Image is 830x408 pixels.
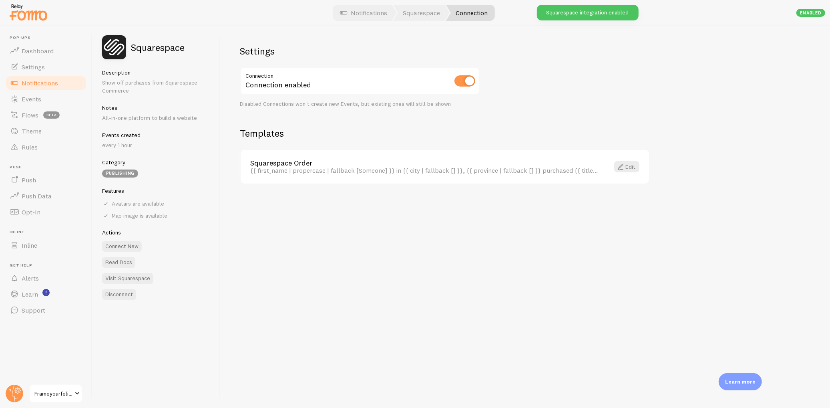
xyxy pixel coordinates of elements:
p: every 1 hour [102,141,211,149]
span: Flows [22,111,38,119]
a: Alerts [5,270,87,286]
span: Settings [22,63,45,71]
a: Flows beta [5,107,87,123]
span: Push Data [22,192,52,200]
a: Events [5,91,87,107]
a: Push [5,172,87,188]
span: Opt-In [22,208,40,216]
span: Theme [22,127,42,135]
a: Visit Squarespace [102,273,153,284]
a: Rules [5,139,87,155]
h5: Features [102,187,211,194]
span: Alerts [22,274,39,282]
a: Inline [5,237,87,253]
div: Publishing [102,170,138,178]
div: Disabled Connections won't create new Events, but existing ones will still be shown [240,101,480,108]
a: Theme [5,123,87,139]
img: fomo-relay-logo-orange.svg [8,2,48,22]
div: Map image is available [102,212,211,219]
span: Rules [22,143,38,151]
h2: Settings [240,45,480,57]
p: Show off purchases from Squarespace Commerce [102,79,211,95]
div: Learn more [719,373,762,390]
div: Squarespace integration enabled [537,5,639,20]
div: Connection enabled [240,67,480,96]
span: Inline [22,241,37,249]
span: Push [10,165,87,170]
a: Notifications [5,75,87,91]
a: Dashboard [5,43,87,59]
a: Settings [5,59,87,75]
p: Learn more [725,378,756,386]
img: fomo_icons_squarespace.svg [102,35,126,59]
div: Avatars are available [102,200,211,207]
span: Inline [10,230,87,235]
h5: Category [102,159,211,166]
a: Edit [614,161,639,172]
a: Squarespace Order [250,160,600,167]
span: Events [22,95,41,103]
a: Support [5,302,87,318]
span: beta [43,111,60,119]
a: Learn [5,286,87,302]
a: Read Docs [102,257,135,268]
svg: <p>Watch New Feature Tutorials!</p> [42,289,50,296]
h5: Actions [102,229,211,236]
a: Push Data [5,188,87,204]
span: Pop-ups [10,35,87,40]
span: Learn [22,290,38,298]
button: Connect New [102,241,142,252]
h5: Events created [102,131,211,139]
h5: Description [102,69,211,76]
p: All-in-one platform to build a website [102,114,211,122]
span: Support [22,306,45,314]
span: Dashboard [22,47,54,55]
span: Push [22,176,36,184]
h2: Templates [240,127,650,139]
span: Notifications [22,79,58,87]
a: Frameyourfeline [29,384,83,403]
span: Get Help [10,263,87,268]
a: Opt-In [5,204,87,220]
h5: Notes [102,104,211,111]
button: Disconnect [102,289,136,300]
div: {{ first_name | propercase | fallback [Someone] }} in {{ city | fallback [] }}, {{ province | fal... [250,167,600,174]
h2: Squarespace [131,42,185,52]
span: Frameyourfeline [34,389,72,398]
